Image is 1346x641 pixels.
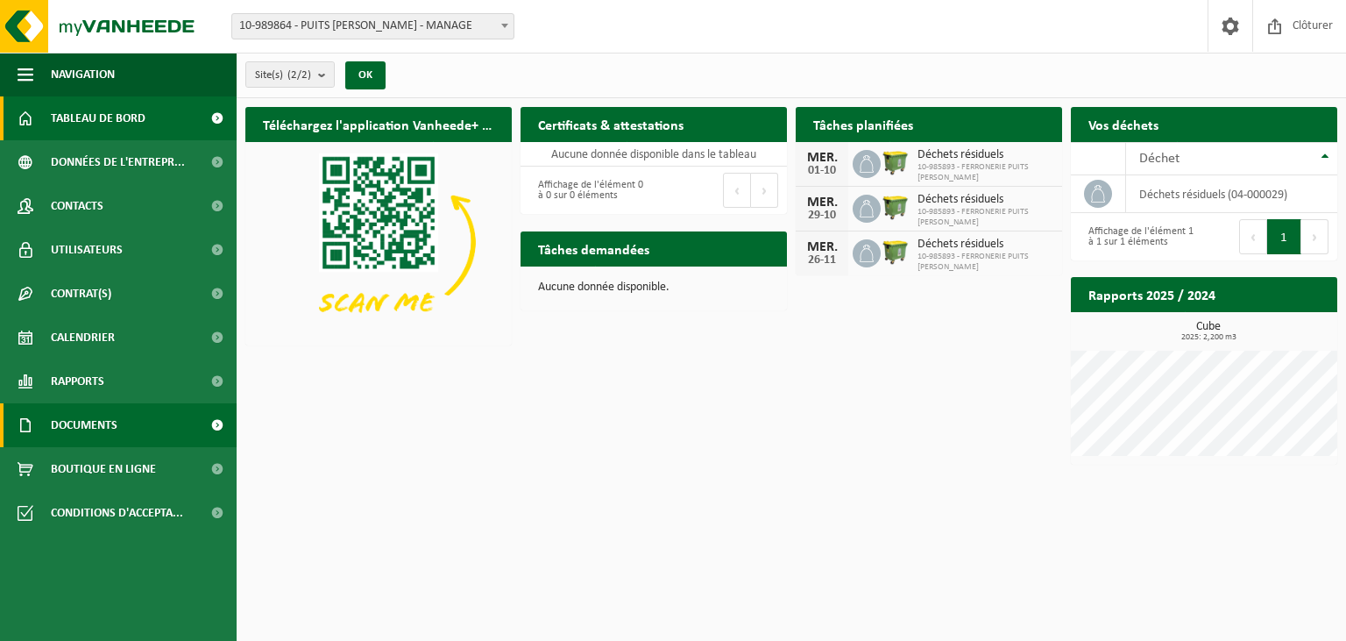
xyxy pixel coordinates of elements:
[51,316,115,360] span: Calendrier
[881,237,910,267] img: WB-1100-HPE-GN-50
[1267,219,1301,254] button: 1
[1071,277,1233,311] h2: Rapports 2025 / 2024
[51,53,115,96] span: Navigation
[917,162,1053,183] span: 10-985893 - FERRONERIE PUITS [PERSON_NAME]
[881,192,910,222] img: WB-1100-HPE-GN-50
[51,272,111,316] span: Contrat(s)
[538,281,769,294] p: Aucune donnée disponible.
[51,360,104,403] span: Rapports
[804,210,839,222] div: 29-10
[345,61,386,89] button: OK
[723,173,751,208] button: Previous
[804,165,839,177] div: 01-10
[51,491,183,535] span: Conditions d'accepta...
[881,147,910,177] img: WB-1100-HPE-GN-50
[245,61,335,88] button: Site(s)(2/2)
[255,62,311,89] span: Site(s)
[521,107,701,141] h2: Certificats & attestations
[529,171,645,210] div: Affichage de l'élément 0 à 0 sur 0 éléments
[917,207,1053,228] span: 10-985893 - FERRONERIE PUITS [PERSON_NAME]
[804,196,839,210] div: MER.
[245,142,512,342] img: Download de VHEPlus App
[917,252,1053,273] span: 10-985893 - FERRONERIE PUITS [PERSON_NAME]
[917,148,1053,162] span: Déchets résiduels
[1071,107,1176,141] h2: Vos déchets
[1080,217,1195,256] div: Affichage de l'élément 1 à 1 sur 1 éléments
[245,107,512,141] h2: Téléchargez l'application Vanheede+ maintenant!
[521,142,787,167] td: Aucune donnée disponible dans le tableau
[1126,175,1337,213] td: déchets résiduels (04-000029)
[51,96,145,140] span: Tableau de bord
[917,193,1053,207] span: Déchets résiduels
[804,240,839,254] div: MER.
[51,228,123,272] span: Utilisateurs
[804,151,839,165] div: MER.
[287,69,311,81] count: (2/2)
[1185,311,1335,346] a: Consulter les rapports
[51,447,156,491] span: Boutique en ligne
[1301,219,1328,254] button: Next
[231,13,514,39] span: 10-989864 - PUITS NICOLAS - MANAGE
[1239,219,1267,254] button: Previous
[521,231,667,266] h2: Tâches demandées
[51,184,103,228] span: Contacts
[751,173,778,208] button: Next
[232,14,514,39] span: 10-989864 - PUITS NICOLAS - MANAGE
[1080,333,1337,342] span: 2025: 2,200 m3
[1080,321,1337,342] h3: Cube
[917,238,1053,252] span: Déchets résiduels
[796,107,931,141] h2: Tâches planifiées
[51,403,117,447] span: Documents
[804,254,839,267] div: 26-11
[51,140,185,184] span: Données de l'entrepr...
[1139,152,1180,166] span: Déchet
